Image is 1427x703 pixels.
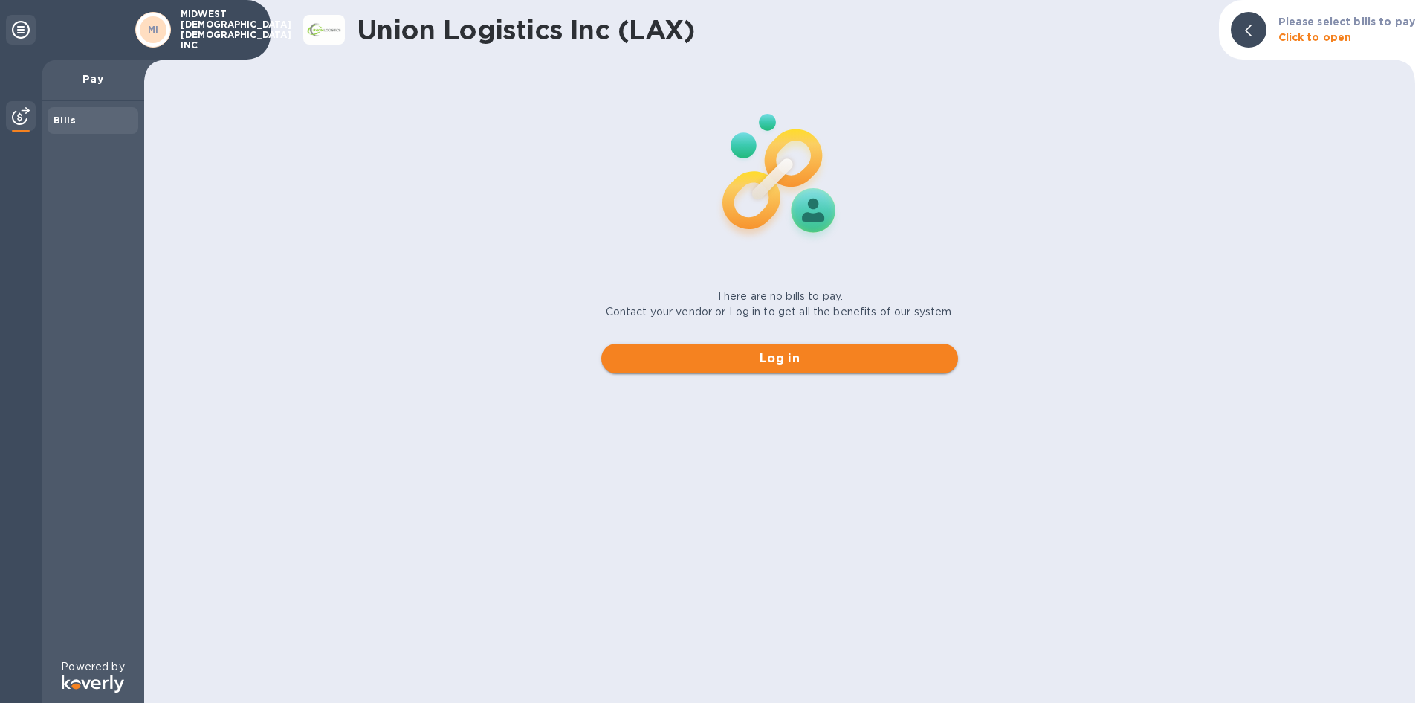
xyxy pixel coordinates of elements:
p: Pay [54,71,132,86]
b: Click to open [1278,31,1352,43]
span: Log in [613,350,946,367]
p: MIDWEST [DEMOGRAPHIC_DATA] [DEMOGRAPHIC_DATA] INC [181,9,255,51]
b: Bills [54,115,76,126]
p: There are no bills to pay. Contact your vendor or Log in to get all the benefits of our system. [606,289,954,320]
b: Please select bills to pay [1278,16,1415,28]
h1: Union Logistics Inc (LAX) [357,14,1207,45]
b: MI [148,24,159,35]
p: Powered by [61,659,124,675]
button: Log in [601,344,958,373]
img: Logo [62,675,124,693]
